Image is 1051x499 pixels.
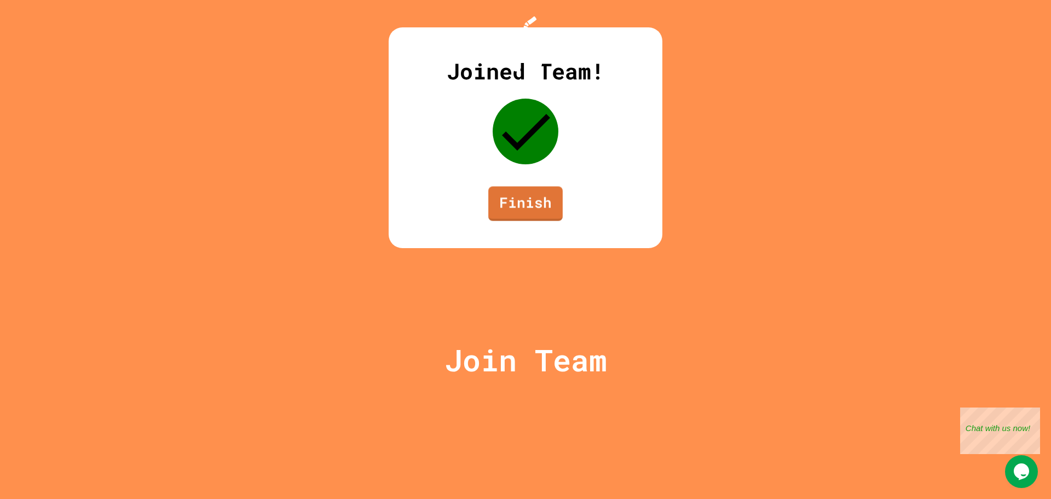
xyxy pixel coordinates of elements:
iframe: chat widget [1005,455,1040,488]
a: Finish [488,186,563,221]
img: Logo.svg [504,16,547,72]
iframe: chat widget [960,408,1040,454]
p: Join Team [444,337,607,383]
